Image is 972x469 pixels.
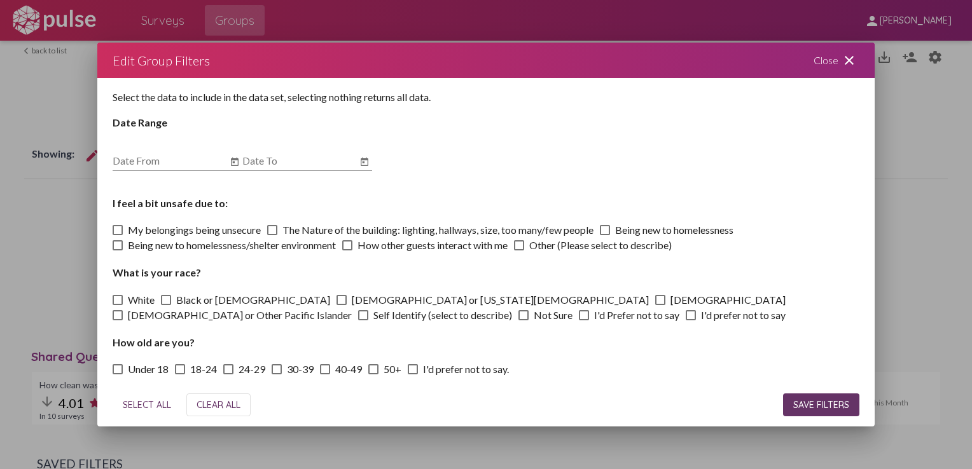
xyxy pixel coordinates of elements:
span: Self Identify (select to describe) [373,308,512,323]
span: Other (Please select to describe) [529,238,672,253]
span: SELECT ALL [123,399,171,411]
h4: I feel a bit unsafe due to: [113,197,859,209]
div: Close [798,43,875,78]
button: Open calendar [227,154,242,170]
span: I'd prefer not to say [701,308,786,323]
h4: What is your race? [113,266,859,278]
span: Under 18 [128,362,169,377]
span: Being new to homelessness/shelter environment [128,238,336,253]
span: 18-24 [190,362,217,377]
button: CLEAR ALL [186,393,251,416]
span: Black or [DEMOGRAPHIC_DATA] [176,292,330,308]
span: [DEMOGRAPHIC_DATA] or Other Pacific Islander [128,308,352,323]
button: Open calendar [357,154,372,170]
button: SELECT ALL [113,393,181,416]
span: 50+ [384,362,401,377]
span: 30-39 [287,362,314,377]
span: How other guests interact with me [358,238,508,253]
span: CLEAR ALL [197,399,240,411]
span: My belongings being unsecure [128,222,261,238]
mat-icon: close [842,53,857,68]
span: SAVE FILTERS [793,399,849,411]
span: 24-29 [239,362,265,377]
span: 40-49 [335,362,362,377]
span: I'd Prefer not to say [594,308,679,323]
h4: How old are you? [113,336,859,348]
span: White [128,292,155,308]
span: I'd prefer not to say. [423,362,509,377]
span: The Nature of the building: lighting, hallways, size, too many/few people [282,222,594,238]
span: Being new to homelessness [615,222,733,238]
span: Not Sure [534,308,573,323]
span: Select the data to include in the data set, selecting nothing returns all data. [113,91,431,103]
h4: Date Range [113,116,859,128]
button: SAVE FILTERS [783,393,859,416]
span: [DEMOGRAPHIC_DATA] [670,292,786,308]
div: Edit Group Filters [113,50,210,71]
span: [DEMOGRAPHIC_DATA] or [US_STATE][DEMOGRAPHIC_DATA] [352,292,649,308]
